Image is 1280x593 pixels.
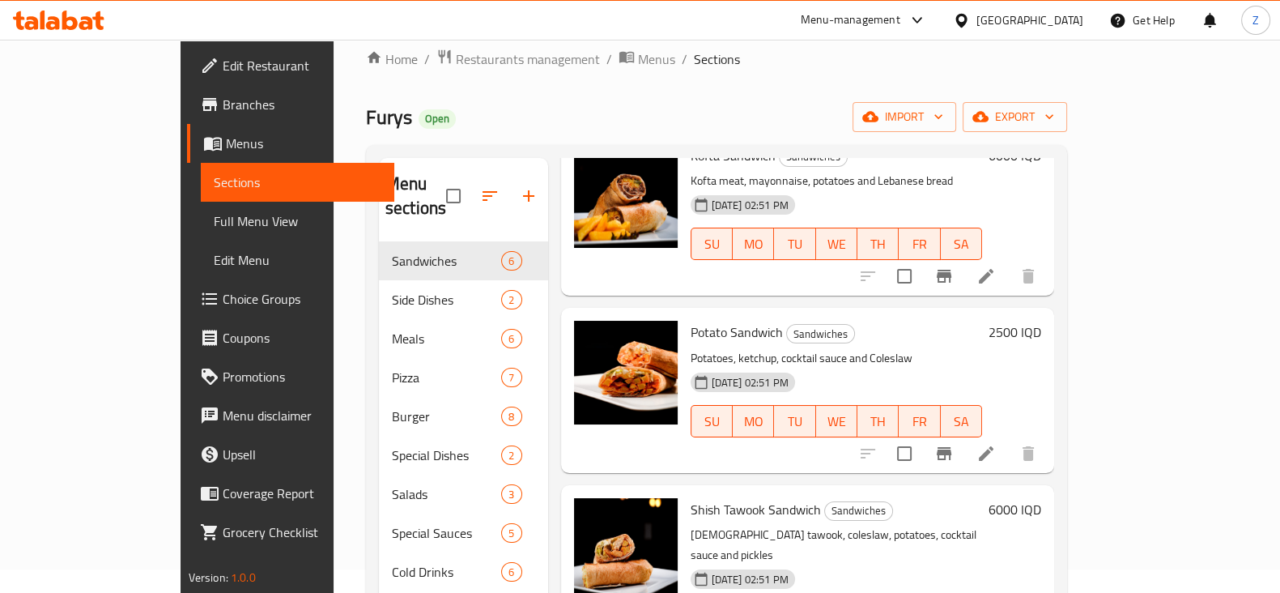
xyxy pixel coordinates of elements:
[502,409,521,424] span: 8
[509,177,548,215] button: Add section
[392,484,501,504] span: Salads
[774,228,815,260] button: TU
[780,233,809,256] span: TU
[502,370,521,386] span: 7
[905,410,933,433] span: FR
[816,405,857,437] button: WE
[223,289,381,309] span: Choice Groups
[887,259,921,293] span: Select to update
[824,501,893,521] div: Sandwiches
[201,241,394,279] a: Edit Menu
[187,124,394,163] a: Menus
[392,251,501,271] span: Sandwiches
[379,397,548,436] div: Burger8
[691,497,821,522] span: Shish Tawook Sandwich
[187,474,394,513] a: Coverage Report
[392,446,501,465] span: Special Dishes
[816,228,857,260] button: WE
[187,46,394,85] a: Edit Restaurant
[214,211,381,231] span: Full Menu View
[705,375,795,390] span: [DATE] 02:51 PM
[691,405,733,437] button: SU
[379,280,548,319] div: Side Dishes2
[187,396,394,435] a: Menu disclaimer
[223,367,381,386] span: Promotions
[187,357,394,396] a: Promotions
[424,49,430,69] li: /
[694,49,740,69] span: Sections
[941,228,982,260] button: SA
[223,484,381,503] span: Coverage Report
[857,405,899,437] button: TH
[925,434,963,473] button: Branch-specific-item
[989,498,1041,521] h6: 6000 IQD
[187,513,394,552] a: Grocery Checklist
[1252,11,1259,29] span: Z
[698,410,726,433] span: SU
[187,85,394,124] a: Branches
[976,11,1083,29] div: [GEOGRAPHIC_DATA]
[379,436,548,475] div: Special Dishes2
[691,171,983,191] p: Kofta meat, mayonnaise, potatoes and Lebanese bread
[691,320,783,344] span: Potato Sandwich
[392,290,501,309] span: Side Dishes
[385,172,446,220] h2: Menu sections
[436,179,470,213] span: Select all sections
[780,410,809,433] span: TU
[865,107,943,127] span: import
[392,329,501,348] span: Meals
[502,448,521,463] span: 2
[187,279,394,318] a: Choice Groups
[436,49,600,70] a: Restaurants management
[502,254,521,269] span: 6
[739,410,768,433] span: MO
[223,523,381,542] span: Grocery Checklist
[214,250,381,270] span: Edit Menu
[925,257,963,296] button: Branch-specific-item
[857,228,899,260] button: TH
[574,321,678,424] img: Potato Sandwich
[976,444,996,463] a: Edit menu item
[392,407,501,426] span: Burger
[502,565,521,580] span: 6
[786,324,855,343] div: Sandwiches
[864,410,892,433] span: TH
[905,233,933,256] span: FR
[502,526,521,541] span: 5
[223,406,381,425] span: Menu disclaimer
[187,435,394,474] a: Upsell
[787,325,854,343] span: Sandwiches
[691,348,983,369] p: Potatoes, ketchup, cocktail sauce and Coleslaw
[231,567,256,588] span: 1.0.0
[501,251,521,271] div: items
[638,49,675,69] span: Menus
[825,501,892,520] span: Sandwiches
[705,198,795,213] span: [DATE] 02:51 PM
[606,49,612,69] li: /
[366,49,1067,70] nav: breadcrumb
[379,241,548,280] div: Sandwiches6
[201,202,394,241] a: Full Menu View
[470,177,509,215] span: Sort sections
[189,567,228,588] span: Version:
[941,405,982,437] button: SA
[976,267,996,286] a: Edit menu item
[223,445,381,464] span: Upsell
[214,173,381,192] span: Sections
[698,233,726,256] span: SU
[392,368,501,387] span: Pizza
[989,144,1041,167] h6: 6000 IQD
[226,134,381,153] span: Menus
[187,318,394,357] a: Coupons
[574,144,678,248] img: Kofta Sandwich
[502,292,521,308] span: 2
[379,358,548,397] div: Pizza7
[899,405,940,437] button: FR
[682,49,687,69] li: /
[501,446,521,465] div: items
[1009,434,1048,473] button: delete
[379,319,548,358] div: Meals6
[739,233,768,256] span: MO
